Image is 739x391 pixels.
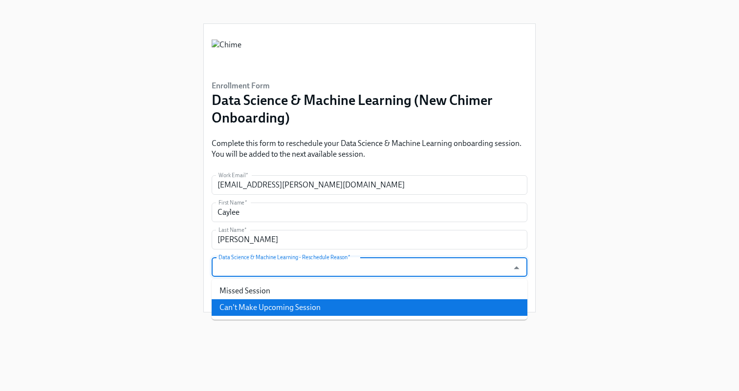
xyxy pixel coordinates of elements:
[212,81,527,91] h6: Enrollment Form
[212,40,241,69] img: Chime
[509,260,524,275] button: Close
[212,138,527,160] p: Complete this form to reschedule your Data Science & Machine Learning onboarding session. You wil...
[212,299,527,316] li: Can't Make Upcoming Session
[212,283,527,299] li: Missed Session
[212,91,527,126] h3: Data Science & Machine Learning (New Chimer Onboarding)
